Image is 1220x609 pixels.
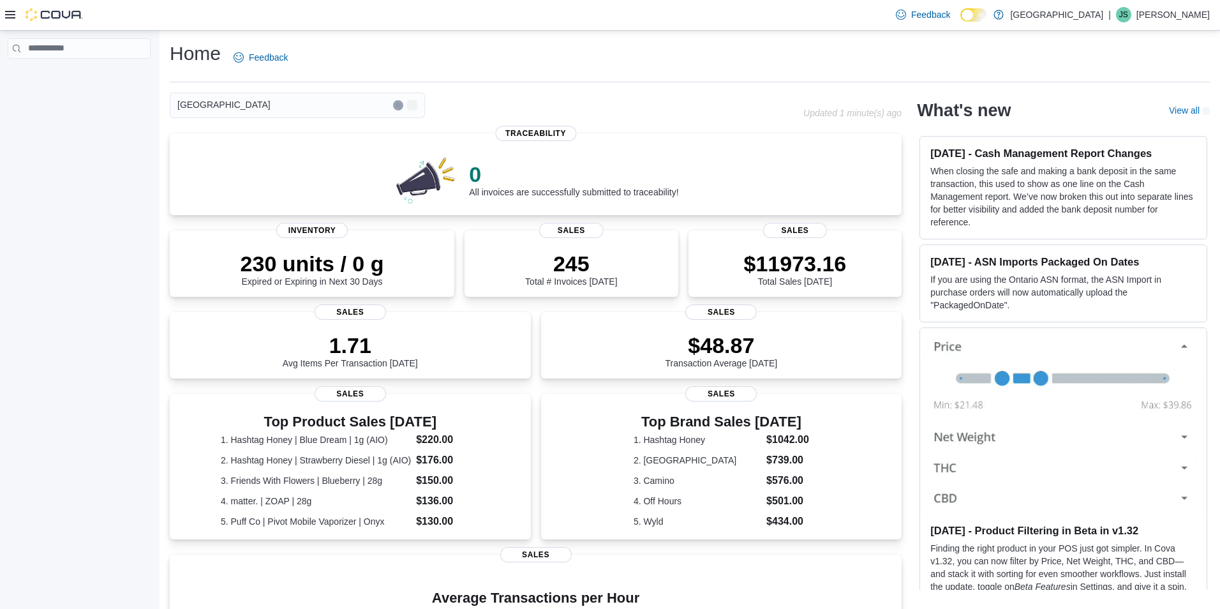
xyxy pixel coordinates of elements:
[241,251,384,276] p: 230 units / 0 g
[1015,582,1071,592] em: Beta Features
[911,8,950,21] span: Feedback
[221,433,411,446] dt: 1. Hashtag Honey | Blue Dream | 1g (AIO)
[228,45,293,70] a: Feedback
[634,433,761,446] dt: 1. Hashtag Honey
[1108,7,1111,22] p: |
[1136,7,1210,22] p: [PERSON_NAME]
[500,547,572,562] span: Sales
[407,100,417,110] button: Open list of options
[416,514,479,529] dd: $130.00
[393,154,459,205] img: 0
[283,333,418,368] div: Avg Items Per Transaction [DATE]
[763,223,827,238] span: Sales
[221,474,411,487] dt: 3. Friends With Flowers | Blueberry | 28g
[930,542,1196,606] p: Finding the right product in your POS just got simpler. In Cova v1.32, you can now filter by Pric...
[930,524,1196,537] h3: [DATE] - Product Filtering in Beta in v1.32
[666,333,778,358] p: $48.87
[930,255,1196,268] h3: [DATE] - ASN Imports Packaged On Dates
[221,454,411,467] dt: 2. Hashtag Honey | Strawberry Diesel | 1g (AIO)
[416,432,479,447] dd: $220.00
[525,251,617,276] p: 245
[930,273,1196,312] p: If you are using the Ontario ASN format, the ASN Import in purchase orders will now automatically...
[960,8,987,22] input: Dark Mode
[930,165,1196,229] p: When closing the safe and making a bank deposit in the same transaction, this used to show as one...
[416,453,479,468] dd: $176.00
[221,414,480,430] h3: Top Product Sales [DATE]
[1010,7,1103,22] p: [GEOGRAPHIC_DATA]
[276,223,348,238] span: Inventory
[8,61,151,92] nav: Complex example
[26,8,83,21] img: Cova
[666,333,778,368] div: Transaction Average [DATE]
[634,454,761,467] dt: 2. [GEOGRAPHIC_DATA]
[634,414,809,430] h3: Top Brand Sales [DATE]
[495,126,576,141] span: Traceability
[1119,7,1128,22] span: JS
[539,223,603,238] span: Sales
[170,41,221,66] h1: Home
[241,251,384,287] div: Expired or Expiring in Next 30 Days
[525,251,617,287] div: Total # Invoices [DATE]
[917,100,1011,121] h2: What's new
[766,514,809,529] dd: $434.00
[469,162,678,187] p: 0
[221,495,411,507] dt: 4. matter. | ZOAP | 28g
[766,432,809,447] dd: $1042.00
[469,162,678,197] div: All invoices are successfully submitted to traceability!
[930,147,1196,160] h3: [DATE] - Cash Management Report Changes
[221,515,411,528] dt: 5. Puff Co | Pivot Mobile Vaporizer | Onyx
[766,493,809,509] dd: $501.00
[891,2,955,27] a: Feedback
[393,100,403,110] button: Clear input
[634,474,761,487] dt: 3. Camino
[634,495,761,507] dt: 4. Off Hours
[180,590,891,606] h4: Average Transactions per Hour
[685,304,757,320] span: Sales
[177,97,271,112] span: [GEOGRAPHIC_DATA]
[315,386,386,402] span: Sales
[249,51,288,64] span: Feedback
[416,473,479,488] dd: $150.00
[416,493,479,509] dd: $136.00
[1169,105,1210,116] a: View allExternal link
[685,386,757,402] span: Sales
[315,304,386,320] span: Sales
[766,473,809,488] dd: $576.00
[634,515,761,528] dt: 5. Wyld
[744,251,847,276] p: $11973.16
[1202,107,1210,115] svg: External link
[803,108,902,118] p: Updated 1 minute(s) ago
[283,333,418,358] p: 1.71
[1116,7,1131,22] div: John Sully
[744,251,847,287] div: Total Sales [DATE]
[766,453,809,468] dd: $739.00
